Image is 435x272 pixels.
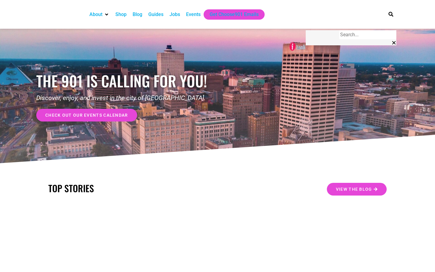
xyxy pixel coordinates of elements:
nav: Main nav [86,9,375,20]
h2: TOP STORIES [48,183,214,194]
span: check out our events calendar [45,113,128,117]
a: Guides [148,11,163,18]
a: Events [186,11,201,18]
div: Close this search box. [306,39,396,47]
span: View the Blog [336,187,372,191]
input: Search... [339,30,396,39]
a: Blog [133,11,142,18]
a: check out our events calendar [36,109,137,121]
a: Get Choose901 Emails [210,11,259,18]
div: Search [381,11,393,18]
a: About [89,11,102,18]
div: About [86,9,112,20]
a: View the Blog [327,183,387,196]
a: Jobs [169,11,180,18]
p: Discover, enjoy, and invest in the city of [GEOGRAPHIC_DATA]. [36,93,217,103]
h1: the 901 is calling for you! [36,72,217,90]
a: Shop [115,11,127,18]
